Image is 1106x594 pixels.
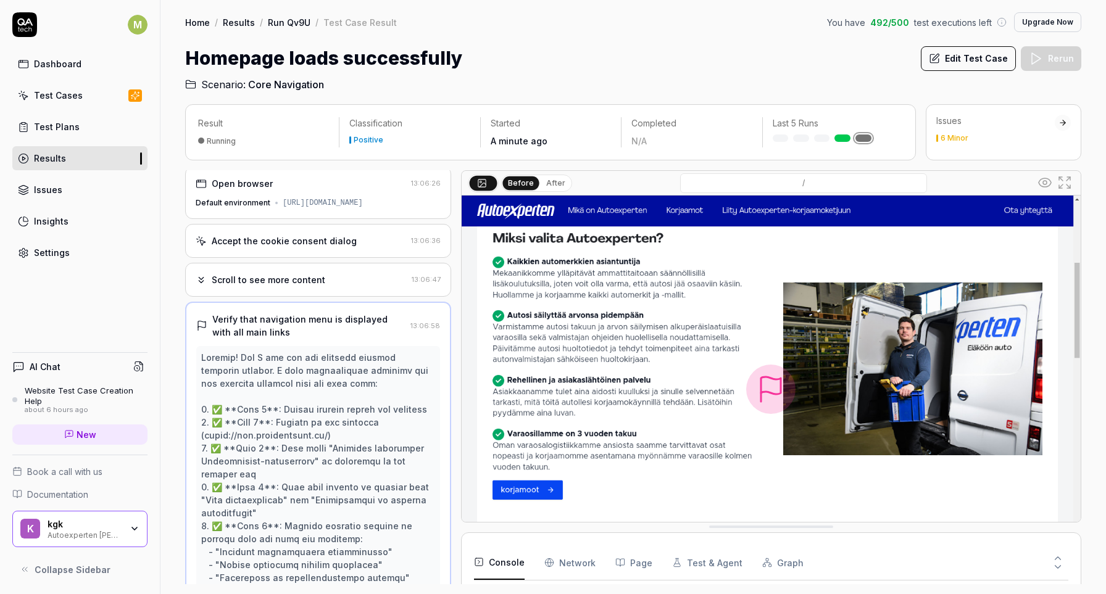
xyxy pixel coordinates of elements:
[491,117,611,130] p: Started
[25,386,148,406] div: Website Test Case Creation Help
[212,313,405,339] div: Verify that navigation menu is displayed with all main links
[248,77,324,92] span: Core Navigation
[34,89,83,102] div: Test Cases
[12,115,148,139] a: Test Plans
[20,519,40,538] span: k
[12,511,148,548] button: kkgkAutoexperten [PERSON_NAME]
[12,488,148,501] a: Documentation
[541,176,570,190] button: After
[936,115,1055,127] div: Issues
[870,16,909,29] span: 492 / 500
[12,386,148,414] a: Website Test Case Creation Helpabout 6 hours ago
[283,197,363,208] div: [URL][DOMAIN_NAME]
[502,176,539,189] button: Before
[672,545,742,580] button: Test & Agent
[410,321,440,330] time: 13:06:58
[223,16,255,28] a: Results
[212,234,357,247] div: Accept the cookie consent dialog
[1014,12,1081,32] button: Upgrade Now
[411,236,441,245] time: 13:06:36
[615,545,652,580] button: Page
[268,16,310,28] a: Run Qv9U
[12,83,148,107] a: Test Cases
[48,519,122,530] div: kgk
[1035,173,1055,192] button: Show all interative elements
[12,465,148,478] a: Book a call with us
[260,16,263,28] div: /
[25,406,148,415] div: about 6 hours ago
[631,136,647,146] span: N/A
[12,241,148,265] a: Settings
[12,146,148,170] a: Results
[34,152,66,165] div: Results
[185,16,210,28] a: Home
[34,120,80,133] div: Test Plans
[199,77,246,92] span: Scenario:
[34,215,69,228] div: Insights
[185,44,463,72] h1: Homepage loads successfully
[1021,46,1081,71] button: Rerun
[207,136,236,146] div: Running
[411,179,441,188] time: 13:06:26
[12,52,148,76] a: Dashboard
[185,77,324,92] a: Scenario:Core Navigation
[27,465,102,478] span: Book a call with us
[349,117,470,130] p: Classification
[1055,173,1075,192] button: Open in full screen
[212,273,325,286] div: Scroll to see more content
[412,275,441,284] time: 13:06:47
[77,428,96,441] span: New
[12,209,148,233] a: Insights
[212,177,273,190] div: Open browser
[762,545,804,580] button: Graph
[34,183,62,196] div: Issues
[34,57,81,70] div: Dashboard
[544,545,596,580] button: Network
[773,117,893,130] p: Last 5 Runs
[128,12,148,37] button: M
[491,136,547,146] time: A minute ago
[12,178,148,202] a: Issues
[323,16,397,28] div: Test Case Result
[35,563,110,576] span: Collapse Sidebar
[48,529,122,539] div: Autoexperten [PERSON_NAME]
[30,360,60,373] h4: AI Chat
[474,545,525,580] button: Console
[354,136,383,144] div: Positive
[827,16,865,29] span: You have
[941,134,968,142] div: 6 Minor
[198,117,329,130] p: Result
[12,557,148,582] button: Collapse Sidebar
[12,424,148,445] a: New
[27,488,88,501] span: Documentation
[462,196,1081,582] img: Screenshot
[631,117,752,130] p: Completed
[914,16,992,29] span: test executions left
[34,246,70,259] div: Settings
[215,16,218,28] div: /
[196,197,270,208] div: Default environment
[128,15,148,35] span: M
[315,16,318,28] div: /
[921,46,1016,71] button: Edit Test Case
